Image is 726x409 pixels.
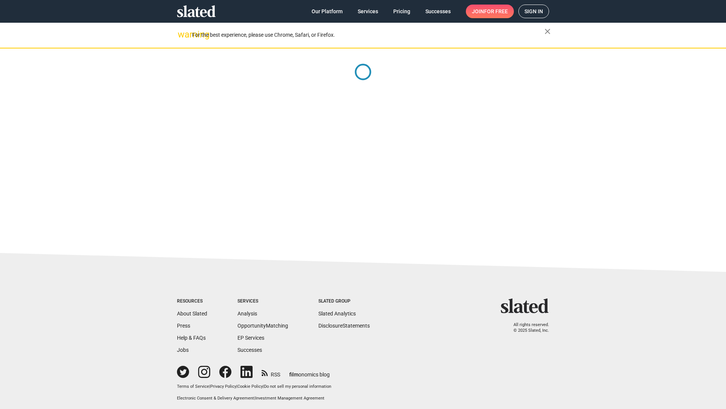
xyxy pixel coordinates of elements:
[236,384,237,389] span: |
[484,5,508,18] span: for free
[352,5,384,18] a: Services
[177,323,190,329] a: Press
[177,347,189,353] a: Jobs
[264,384,331,390] button: Do not sell my personal information
[289,365,330,378] a: filmonomics blog
[263,384,264,389] span: |
[262,367,280,378] a: RSS
[254,396,255,401] span: |
[237,335,264,341] a: EP Services
[237,323,288,329] a: OpportunityMatching
[358,5,378,18] span: Services
[543,27,552,36] mat-icon: close
[178,30,187,39] mat-icon: warning
[472,5,508,18] span: Join
[393,5,410,18] span: Pricing
[209,384,210,389] span: |
[312,5,343,18] span: Our Platform
[255,396,324,401] a: Investment Management Agreement
[177,384,209,389] a: Terms of Service
[306,5,349,18] a: Our Platform
[192,30,544,40] div: For the best experience, please use Chrome, Safari, or Firefox.
[237,347,262,353] a: Successes
[237,311,257,317] a: Analysis
[318,298,370,304] div: Slated Group
[177,335,206,341] a: Help & FAQs
[518,5,549,18] a: Sign in
[419,5,457,18] a: Successes
[177,311,207,317] a: About Slated
[289,372,298,378] span: film
[318,323,370,329] a: DisclosureStatements
[387,5,416,18] a: Pricing
[524,5,543,18] span: Sign in
[177,298,207,304] div: Resources
[237,298,288,304] div: Services
[425,5,451,18] span: Successes
[466,5,514,18] a: Joinfor free
[177,396,254,401] a: Electronic Consent & Delivery Agreement
[237,384,263,389] a: Cookie Policy
[506,322,549,333] p: All rights reserved. © 2025 Slated, Inc.
[210,384,236,389] a: Privacy Policy
[318,311,356,317] a: Slated Analytics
